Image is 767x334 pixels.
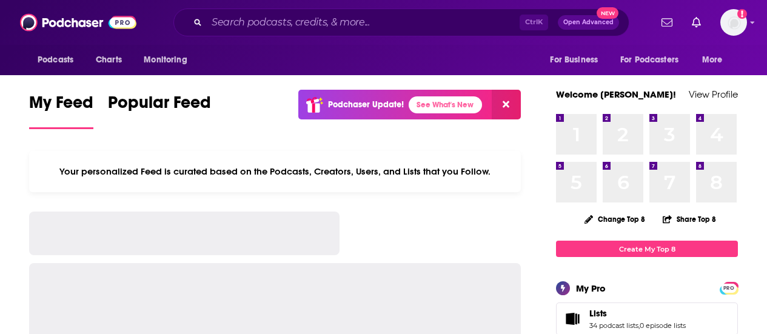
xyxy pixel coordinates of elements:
button: open menu [694,48,738,72]
span: Open Advanced [563,19,614,25]
div: Search podcasts, credits, & more... [173,8,629,36]
a: Show notifications dropdown [687,12,706,33]
span: PRO [722,284,736,293]
span: For Podcasters [620,52,678,68]
span: Logged in as AtriaBooks [720,9,747,36]
span: For Business [550,52,598,68]
a: Show notifications dropdown [657,12,677,33]
button: open menu [541,48,613,72]
span: , [638,321,640,330]
a: Create My Top 8 [556,241,738,257]
a: Popular Feed [108,92,211,129]
a: Lists [589,308,686,319]
a: View Profile [689,89,738,100]
span: More [702,52,723,68]
p: Podchaser Update! [328,99,404,110]
a: Charts [88,48,129,72]
span: Podcasts [38,52,73,68]
span: My Feed [29,92,93,120]
button: open menu [135,48,203,72]
span: Lists [589,308,607,319]
span: New [597,7,618,19]
button: open menu [612,48,696,72]
svg: Add a profile image [737,9,747,19]
img: User Profile [720,9,747,36]
button: Open AdvancedNew [558,15,619,30]
a: 0 episode lists [640,321,686,330]
button: Change Top 8 [577,212,652,227]
a: Lists [560,310,584,327]
button: Share Top 8 [662,207,717,231]
span: Charts [96,52,122,68]
a: 34 podcast lists [589,321,638,330]
input: Search podcasts, credits, & more... [207,13,520,32]
a: See What's New [409,96,482,113]
button: Show profile menu [720,9,747,36]
a: PRO [722,283,736,292]
span: Popular Feed [108,92,211,120]
a: Welcome [PERSON_NAME]! [556,89,676,100]
span: Monitoring [144,52,187,68]
div: My Pro [576,282,606,294]
button: open menu [29,48,89,72]
a: My Feed [29,92,93,129]
img: Podchaser - Follow, Share and Rate Podcasts [20,11,136,34]
span: Ctrl K [520,15,548,30]
div: Your personalized Feed is curated based on the Podcasts, Creators, Users, and Lists that you Follow. [29,151,521,192]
